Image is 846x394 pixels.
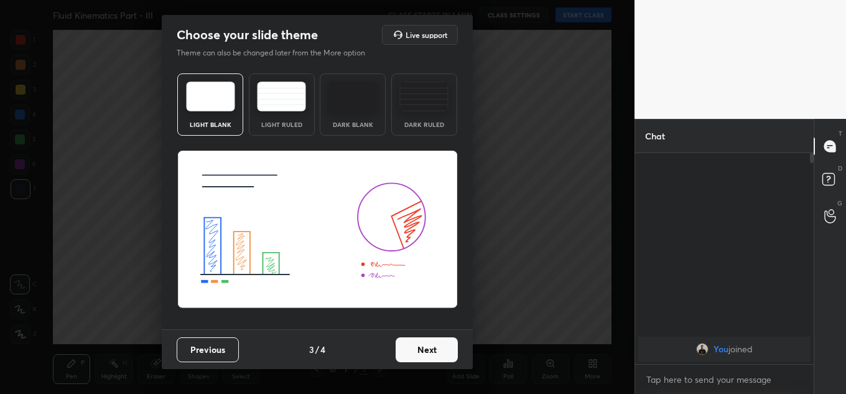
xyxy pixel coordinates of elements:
span: joined [728,344,753,354]
h4: 4 [320,343,325,356]
button: Previous [177,337,239,362]
h5: Live support [406,31,447,39]
p: T [839,129,842,138]
img: lightTheme.e5ed3b09.svg [186,82,235,111]
img: lightThemeBanner.fbc32fad.svg [177,151,458,309]
h4: / [315,343,319,356]
div: Light Blank [185,121,235,128]
p: D [838,164,842,173]
div: grid [635,334,814,364]
p: Chat [635,120,675,152]
img: darkTheme.f0cc69e5.svg [328,82,378,111]
button: Next [396,337,458,362]
p: G [837,199,842,208]
p: Theme can also be changed later from the More option [177,47,378,59]
span: You [714,344,728,354]
h4: 3 [309,343,314,356]
div: Light Ruled [257,121,307,128]
img: darkRuledTheme.de295e13.svg [399,82,449,111]
img: 6da85954e4d94dd18dd5c6a481ba3d11.jpg [696,343,709,355]
img: lightRuledTheme.5fabf969.svg [257,82,306,111]
h2: Choose your slide theme [177,27,318,43]
div: Dark Blank [328,121,378,128]
div: Dark Ruled [399,121,449,128]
